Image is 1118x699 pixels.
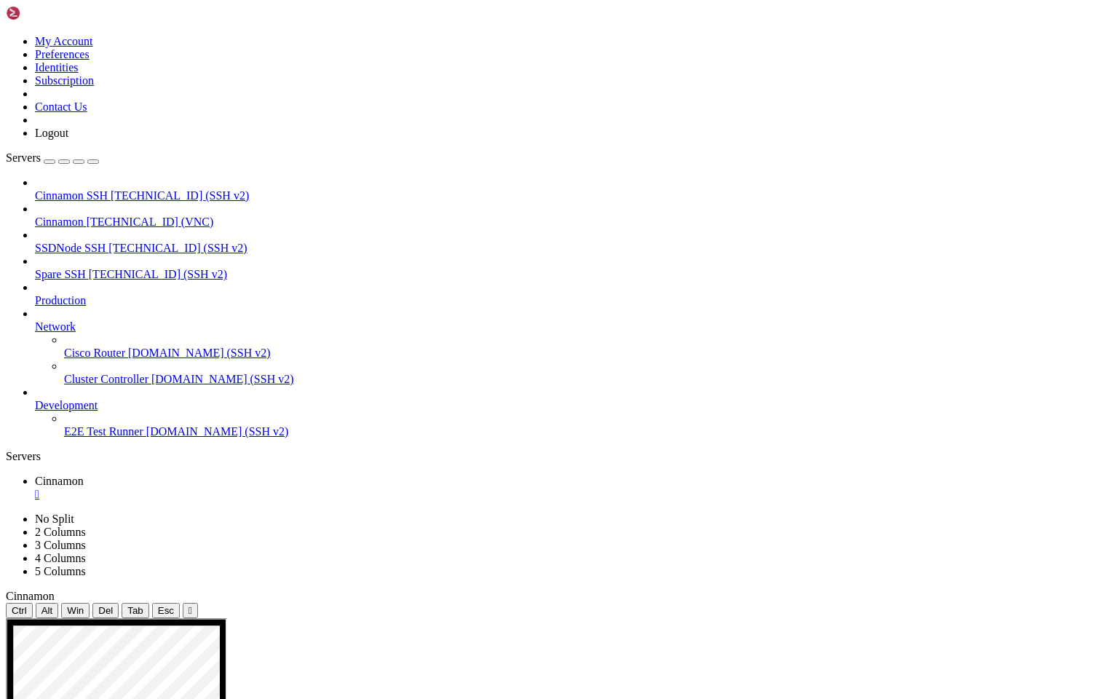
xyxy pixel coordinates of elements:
[64,360,1112,386] li: Cluster Controller [DOMAIN_NAME] (SSH v2)
[35,294,1112,307] a: Production
[35,488,1112,501] a: 
[87,216,214,228] span: [TECHNICAL_ID] (VNC)
[35,526,86,538] a: 2 Columns
[41,605,53,616] span: Alt
[35,127,68,139] a: Logout
[64,347,125,359] span: Cisco Router
[128,347,271,359] span: [DOMAIN_NAME] (SSH v2)
[35,100,87,113] a: Contact Us
[35,552,86,564] a: 4 Columns
[35,189,108,202] span: Cinnamon SSH
[35,74,94,87] a: Subscription
[158,605,174,616] span: Esc
[12,605,27,616] span: Ctrl
[35,242,1112,255] a: SSDNode SSH [TECHNICAL_ID] (SSH v2)
[35,475,84,487] span: Cinnamon
[67,605,84,616] span: Win
[92,603,119,618] button: Del
[35,268,1112,281] a: Spare SSH [TECHNICAL_ID] (SSH v2)
[127,605,143,616] span: Tab
[35,61,79,74] a: Identities
[64,373,1112,386] a: Cluster Controller [DOMAIN_NAME] (SSH v2)
[183,603,198,618] button: 
[35,294,86,307] span: Production
[64,412,1112,438] li: E2E Test Runner [DOMAIN_NAME] (SSH v2)
[35,539,86,551] a: 3 Columns
[6,151,99,164] a: Servers
[122,603,149,618] button: Tab
[152,603,180,618] button: Esc
[151,373,294,385] span: [DOMAIN_NAME] (SSH v2)
[35,216,1112,229] a: Cinnamon [TECHNICAL_ID] (VNC)
[189,605,192,616] div: 
[35,176,1112,202] li: Cinnamon SSH [TECHNICAL_ID] (SSH v2)
[64,425,143,438] span: E2E Test Runner
[108,242,247,254] span: [TECHNICAL_ID] (SSH v2)
[64,373,148,385] span: Cluster Controller
[35,513,74,525] a: No Split
[6,151,41,164] span: Servers
[6,450,1112,463] div: Servers
[111,189,249,202] span: [TECHNICAL_ID] (SSH v2)
[35,320,1112,333] a: Network
[35,386,1112,438] li: Development
[35,475,1112,501] a: Cinnamon
[35,48,90,60] a: Preferences
[35,35,93,47] a: My Account
[35,268,86,280] span: Spare SSH
[64,347,1112,360] a: Cisco Router [DOMAIN_NAME] (SSH v2)
[35,255,1112,281] li: Spare SSH [TECHNICAL_ID] (SSH v2)
[89,268,227,280] span: [TECHNICAL_ID] (SSH v2)
[6,590,55,602] span: Cinnamon
[64,425,1112,438] a: E2E Test Runner [DOMAIN_NAME] (SSH v2)
[146,425,289,438] span: [DOMAIN_NAME] (SSH v2)
[35,307,1112,386] li: Network
[35,229,1112,255] li: SSDNode SSH [TECHNICAL_ID] (SSH v2)
[98,605,113,616] span: Del
[36,603,59,618] button: Alt
[35,216,84,228] span: Cinnamon
[35,320,76,333] span: Network
[64,333,1112,360] li: Cisco Router [DOMAIN_NAME] (SSH v2)
[35,281,1112,307] li: Production
[6,6,90,20] img: Shellngn
[35,565,86,577] a: 5 Columns
[35,399,98,411] span: Development
[35,189,1112,202] a: Cinnamon SSH [TECHNICAL_ID] (SSH v2)
[61,603,90,618] button: Win
[6,603,33,618] button: Ctrl
[35,242,106,254] span: SSDNode SSH
[35,399,1112,412] a: Development
[35,202,1112,229] li: Cinnamon [TECHNICAL_ID] (VNC)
